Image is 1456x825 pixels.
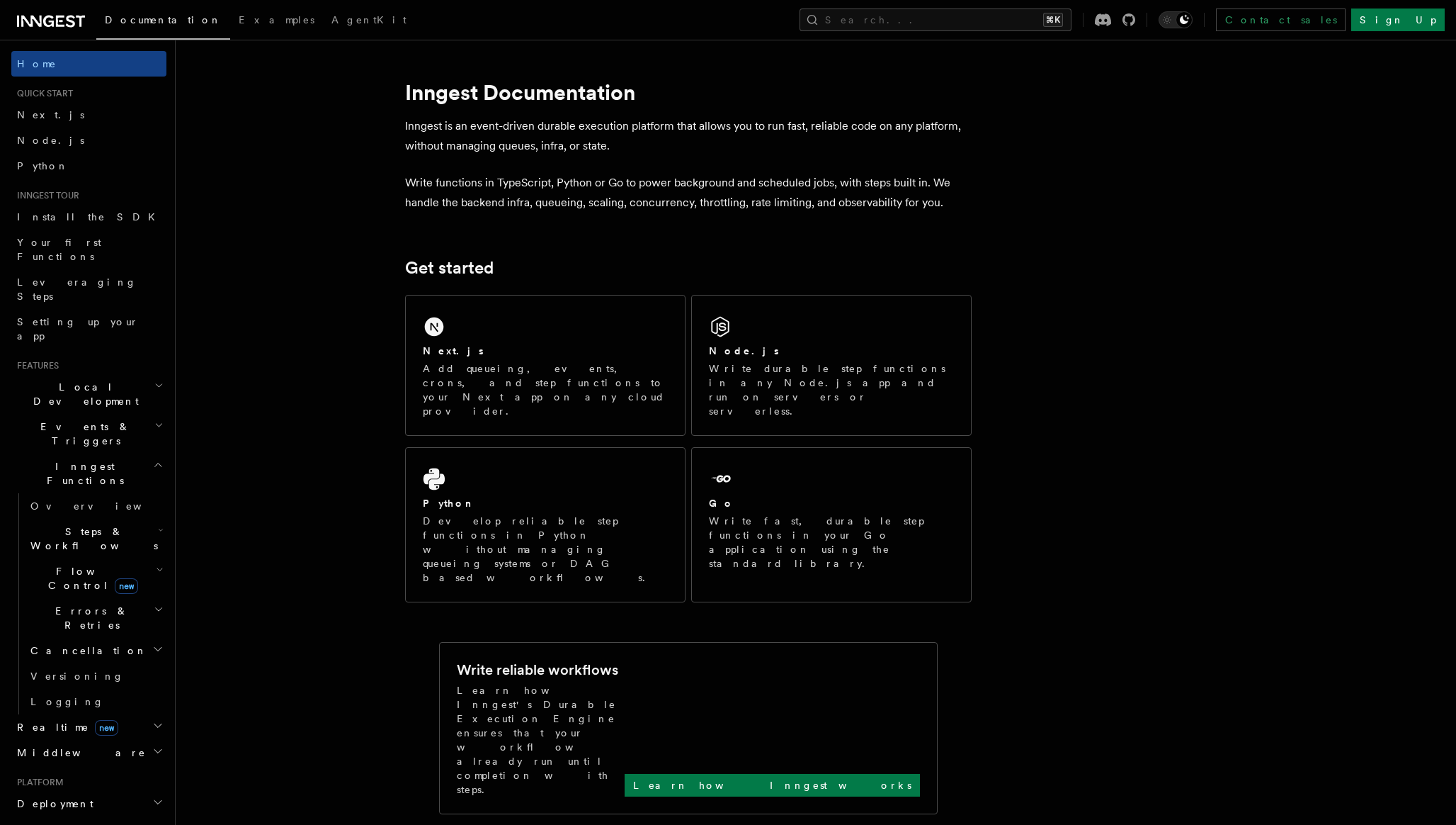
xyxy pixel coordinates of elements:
[1351,9,1445,31] a: Sign Up
[423,361,668,418] p: Add queueing, events, crons, and step functions to your Next app on any cloud provider.
[691,295,972,436] a: Node.jsWrite durable step functions in any Node.js app and run on servers or serverless.
[11,190,79,201] span: Inngest tour
[11,777,64,788] span: Platform
[25,524,158,553] span: Steps & Workflows
[17,109,84,120] span: Next.js
[17,135,84,146] span: Node.js
[11,714,166,740] button: Realtimenew
[11,380,154,408] span: Local Development
[11,309,166,349] a: Setting up your app
[11,414,166,454] button: Events & Triggers
[11,459,153,488] span: Inngest Functions
[25,519,166,559] button: Steps & Workflows
[25,604,154,632] span: Errors & Retries
[405,295,686,436] a: Next.jsAdd queueing, events, crons, and step functions to your Next app on any cloud provider.
[17,160,69,172] span: Python
[11,374,166,414] button: Local Development
[709,344,779,358] h2: Node.js
[709,361,954,418] p: Write durable step functions in any Node.js app and run on servers or serverless.
[25,663,166,689] a: Versioning
[230,4,323,38] a: Examples
[1216,9,1346,31] a: Contact sales
[25,493,166,519] a: Overview
[11,720,118,734] span: Realtime
[423,496,475,510] h2: Python
[405,447,686,602] a: PythonDevelop reliable step functions in Python without managing queueing systems or DAG based wo...
[11,493,166,714] div: Inngest Functions
[25,564,156,593] span: Flow Control
[405,116,972,156] p: Inngest is an event-driven durable execution platform that allows you to run fast, reliable code ...
[11,102,166,128] a: Next.js
[709,496,734,510] h2: Go
[709,514,954,571] p: Write fast, durable step functions in your Go application using the standard library.
[1043,13,1063,27] kbd: ⌘K
[633,778,911,792] p: Learn how Inngest works
[30,670,124,682] span: Versioning
[30,500,176,512] span: Overview
[25,644,147,658] span: Cancellation
[96,4,230,40] a: Documentation
[11,230,166,269] a: Your first Functions
[691,447,972,602] a: GoWrite fast, durable step functions in your Go application using the standard library.
[17,316,139,342] span: Setting up your app
[405,258,494,278] a: Get started
[457,660,618,680] h2: Write reliable workflows
[1159,11,1193,28] button: Toggle dark mode
[405,173,972,213] p: Write functions in TypeScript, Python or Go to power background and scheduled jobs, with steps bu...
[115,578,138,594] span: new
[11,740,166,765] button: Middleware
[25,689,166,714] a: Logging
[11,88,73,99] span: Quick start
[423,344,484,358] h2: Next.js
[11,360,59,371] span: Features
[625,774,920,797] a: Learn how Inngest works
[239,14,314,26] span: Examples
[95,720,118,736] span: new
[105,14,222,26] span: Documentation
[331,14,406,26] span: AgentKit
[11,746,146,760] span: Middleware
[25,559,166,598] button: Flow Controlnew
[11,791,166,816] button: Deployment
[17,211,164,223] span: Install the SDK
[25,638,166,663] button: Cancellation
[457,683,625,797] p: Learn how Inngest's Durable Execution Engine ensures that your workflow already run until complet...
[17,276,137,302] span: Leveraging Steps
[11,51,166,77] a: Home
[11,797,93,811] span: Deployment
[323,4,415,38] a: AgentKit
[11,454,166,493] button: Inngest Functions
[11,269,166,309] a: Leveraging Steps
[30,696,104,707] span: Logging
[17,237,101,262] span: Your first Functions
[17,57,57,71] span: Home
[11,153,166,179] a: Python
[423,514,668,585] p: Develop reliable step functions in Python without managing queueing systems or DAG based workflows.
[11,204,166,230] a: Install the SDK
[800,9,1071,31] button: Search...⌘K
[11,420,154,448] span: Events & Triggers
[11,128,166,153] a: Node.js
[405,79,972,105] h1: Inngest Documentation
[25,598,166,638] button: Errors & Retries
